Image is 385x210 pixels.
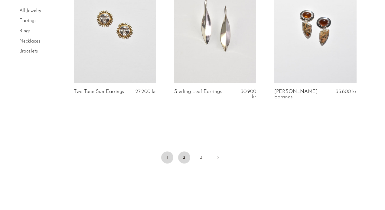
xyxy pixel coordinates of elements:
[19,8,41,13] a: All Jewelry
[195,151,207,164] a: 3
[74,89,124,94] a: Two-Tone Sun Earrings
[161,151,173,164] span: 1
[178,151,190,164] a: 2
[19,29,31,33] a: Rings
[135,89,156,94] span: 27.200 kr
[274,89,328,100] a: [PERSON_NAME] Earrings
[241,89,256,100] span: 30.900 kr
[174,89,222,100] a: Sterling Leaf Earrings
[19,49,38,54] a: Bracelets
[212,151,224,165] a: Next
[19,19,36,24] a: Earrings
[336,89,357,94] span: 35.800 kr
[19,39,40,44] a: Necklaces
